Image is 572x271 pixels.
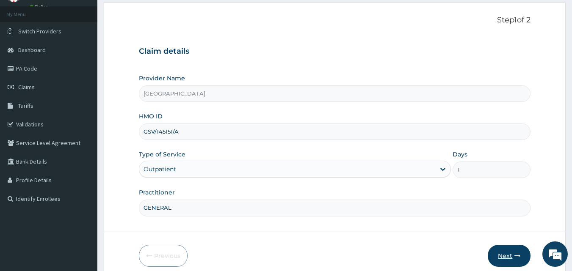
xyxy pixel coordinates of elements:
label: Days [453,150,467,159]
div: Outpatient [144,165,176,173]
span: Tariffs [18,102,33,109]
label: Provider Name [139,74,185,82]
button: Previous [139,245,188,267]
img: d_794563401_company_1708531726252_794563401 [16,42,34,63]
span: Claims [18,83,35,91]
span: We're online! [49,82,117,167]
label: HMO ID [139,112,163,120]
div: Chat with us now [44,47,142,58]
span: Switch Providers [18,27,61,35]
label: Practitioner [139,188,175,197]
h3: Claim details [139,47,531,56]
p: Step 1 of 2 [139,16,531,25]
button: Next [488,245,531,267]
input: Enter HMO ID [139,123,531,140]
span: Dashboard [18,46,46,54]
label: Type of Service [139,150,185,159]
div: Minimize live chat window [139,4,159,25]
textarea: Type your message and hit 'Enter' [4,181,161,211]
input: Enter Name [139,200,531,216]
a: Online [30,4,50,10]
